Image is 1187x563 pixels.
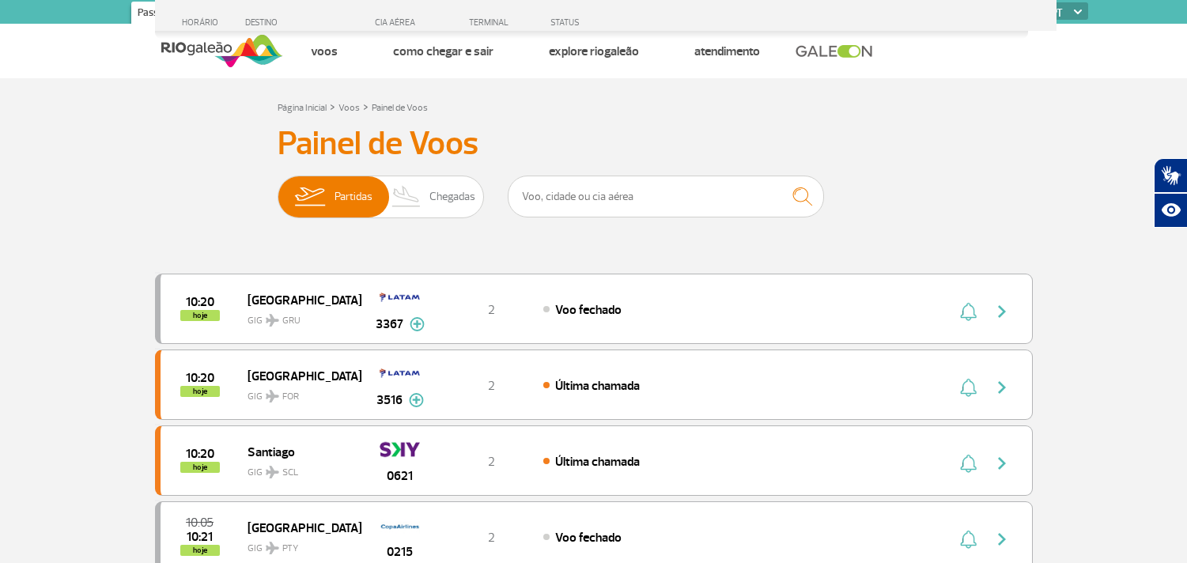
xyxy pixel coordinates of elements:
[186,448,214,459] span: 2025-08-26 10:20:00
[393,43,493,59] a: Como chegar e sair
[376,391,403,410] span: 3516
[488,530,495,546] span: 2
[186,372,214,384] span: 2025-08-26 10:20:00
[542,17,671,28] div: STATUS
[488,378,495,394] span: 2
[992,302,1011,321] img: seta-direita-painel-voo.svg
[372,102,428,114] a: Painel de Voos
[248,517,349,538] span: [GEOGRAPHIC_DATA]
[992,530,1011,549] img: seta-direita-painel-voo.svg
[338,102,360,114] a: Voos
[311,43,338,59] a: Voos
[248,381,349,404] span: GIG
[248,457,349,480] span: GIG
[361,17,440,28] div: CIA AÉREA
[278,102,327,114] a: Página Inicial
[960,530,977,549] img: sino-painel-voo.svg
[960,302,977,321] img: sino-painel-voo.svg
[363,97,369,115] a: >
[429,176,475,217] span: Chegadas
[387,467,413,486] span: 0621
[282,390,299,404] span: FOR
[266,390,279,402] img: destiny_airplane.svg
[992,378,1011,397] img: seta-direita-painel-voo.svg
[180,386,220,397] span: hoje
[186,517,214,528] span: 2025-08-26 10:05:00
[248,289,349,310] span: [GEOGRAPHIC_DATA]
[248,533,349,556] span: GIG
[282,542,298,556] span: PTY
[440,17,542,28] div: TERMINAL
[160,17,246,28] div: HORÁRIO
[330,97,335,115] a: >
[555,530,622,546] span: Voo fechado
[180,545,220,556] span: hoje
[1154,158,1187,193] button: Abrir tradutor de língua de sinais.
[187,531,213,542] span: 2025-08-26 10:21:00
[245,17,361,28] div: DESTINO
[248,365,349,386] span: [GEOGRAPHIC_DATA]
[186,297,214,308] span: 2025-08-26 10:20:00
[180,462,220,473] span: hoje
[266,466,279,478] img: destiny_airplane.svg
[555,302,622,318] span: Voo fechado
[180,310,220,321] span: hoje
[387,542,413,561] span: 0215
[266,542,279,554] img: destiny_airplane.svg
[549,43,639,59] a: Explore RIOgaleão
[376,315,403,334] span: 3367
[335,176,372,217] span: Partidas
[285,176,335,217] img: slider-embarque
[960,378,977,397] img: sino-painel-voo.svg
[508,176,824,217] input: Voo, cidade ou cia aérea
[282,466,298,480] span: SCL
[555,454,640,470] span: Última chamada
[282,314,301,328] span: GRU
[384,176,430,217] img: slider-desembarque
[248,441,349,462] span: Santiago
[278,124,910,164] h3: Painel de Voos
[960,454,977,473] img: sino-painel-voo.svg
[248,305,349,328] span: GIG
[488,302,495,318] span: 2
[1154,193,1187,228] button: Abrir recursos assistivos.
[488,454,495,470] span: 2
[555,378,640,394] span: Última chamada
[131,2,196,27] a: Passageiros
[266,314,279,327] img: destiny_airplane.svg
[694,43,760,59] a: Atendimento
[409,393,424,407] img: mais-info-painel-voo.svg
[992,454,1011,473] img: seta-direita-painel-voo.svg
[1154,158,1187,228] div: Plugin de acessibilidade da Hand Talk.
[410,317,425,331] img: mais-info-painel-voo.svg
